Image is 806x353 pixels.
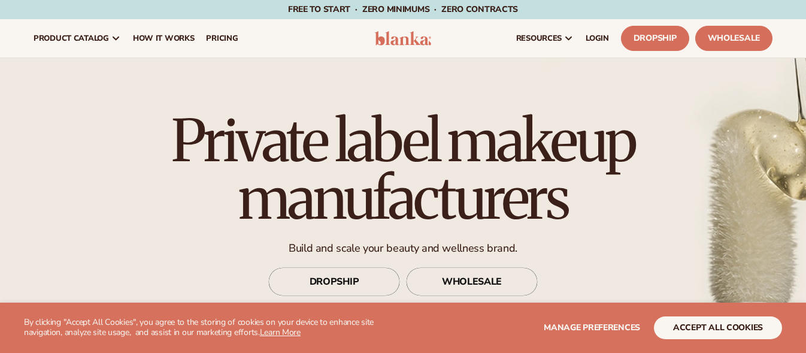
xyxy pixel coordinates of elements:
[586,34,609,43] span: LOGIN
[137,242,669,255] p: Build and scale your beauty and wellness brand.
[621,26,689,51] a: Dropship
[288,4,518,15] span: Free to start · ZERO minimums · ZERO contracts
[580,19,615,58] a: LOGIN
[206,34,238,43] span: pricing
[133,34,195,43] span: How It Works
[200,19,244,58] a: pricing
[516,34,562,43] span: resources
[695,26,772,51] a: Wholesale
[24,318,397,338] p: By clicking "Accept All Cookies", you agree to the storing of cookies on your device to enhance s...
[544,322,640,333] span: Manage preferences
[260,327,301,338] a: Learn More
[34,34,109,43] span: product catalog
[375,31,431,46] img: logo
[127,19,201,58] a: How It Works
[654,316,782,339] button: accept all cookies
[28,19,127,58] a: product catalog
[406,267,538,296] a: WHOLESALE
[137,112,669,227] h1: Private label makeup manufacturers
[268,267,400,296] a: DROPSHIP
[544,316,640,339] button: Manage preferences
[510,19,580,58] a: resources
